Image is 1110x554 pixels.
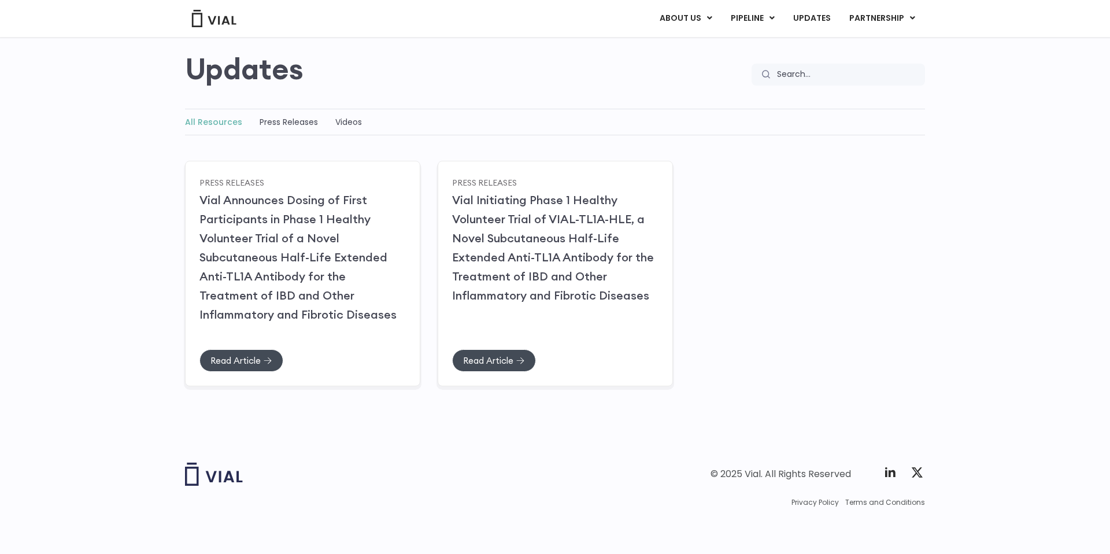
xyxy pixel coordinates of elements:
[452,177,517,187] a: Press Releases
[199,349,283,372] a: Read Article
[452,193,654,302] a: Vial Initiating Phase 1 Healthy Volunteer Trial of VIAL-TL1A-HLE, a Novel Subcutaneous Half-Life ...
[463,356,513,365] span: Read Article
[199,193,397,322] a: Vial Announces Dosing of First Participants in Phase 1 Healthy Volunteer Trial of a Novel Subcuta...
[185,52,304,86] h2: Updates
[711,468,851,481] div: © 2025 Vial. All Rights Reserved
[260,116,318,128] a: Press Releases
[721,9,783,28] a: PIPELINEMenu Toggle
[784,9,839,28] a: UPDATES
[840,9,924,28] a: PARTNERSHIPMenu Toggle
[210,356,261,365] span: Read Article
[199,177,264,187] a: Press Releases
[185,463,243,486] img: Vial logo wih "Vial" spelled out
[191,10,237,27] img: Vial Logo
[845,497,925,508] a: Terms and Conditions
[650,9,721,28] a: ABOUT USMenu Toggle
[769,64,925,86] input: Search...
[452,349,536,372] a: Read Article
[335,116,362,128] a: Videos
[791,497,839,508] a: Privacy Policy
[185,116,242,128] a: All Resources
